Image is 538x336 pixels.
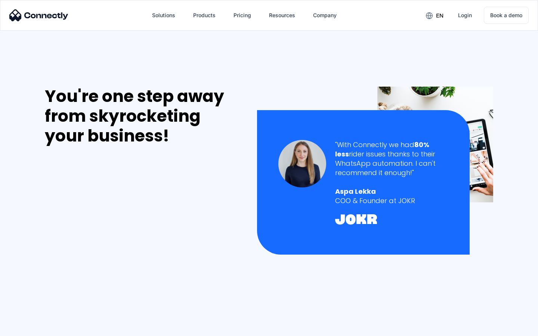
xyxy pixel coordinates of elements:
[335,140,429,159] strong: 80% less
[313,10,337,21] div: Company
[45,87,241,146] div: You're one step away from skyrocketing your business!
[152,10,175,21] div: Solutions
[234,10,251,21] div: Pricing
[228,6,257,24] a: Pricing
[335,140,448,178] div: "With Connectly we had rider issues thanks to their WhatsApp automation. I can't recommend it eno...
[45,155,157,326] iframe: Form 0
[335,196,448,205] div: COO & Founder at JOKR
[436,10,443,21] div: en
[335,187,376,196] strong: Aspa Lekka
[452,6,478,24] a: Login
[9,9,68,21] img: Connectly Logo
[15,323,45,333] ul: Language list
[269,10,295,21] div: Resources
[193,10,216,21] div: Products
[484,7,529,24] a: Book a demo
[458,10,472,21] div: Login
[7,323,45,333] aside: Language selected: English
